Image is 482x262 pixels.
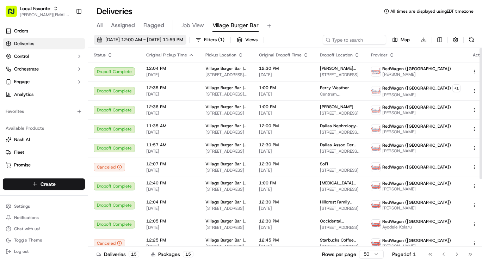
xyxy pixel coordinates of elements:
span: Fleet [14,149,24,156]
span: [DATE] 12:00 AM - [DATE] 11:59 PM [105,37,183,43]
span: [DATE] [146,187,194,192]
span: 1:00 PM [259,104,309,110]
div: Packages [151,251,193,258]
a: Deliveries [3,38,85,49]
a: 💻API Documentation [57,99,116,112]
span: [DATE] [259,167,309,173]
span: Flagged [143,21,164,30]
span: 12:00 PM [259,123,309,129]
img: time_to_eat_nevada_logo [371,239,381,248]
span: [DATE] [146,148,194,154]
span: Settings [14,203,30,209]
span: Pylon [70,120,85,125]
div: Start new chat [24,67,116,74]
div: Canceled [94,163,125,171]
span: 1:00 PM [259,85,309,91]
span: Orchestrate [14,66,39,72]
span: Orders [14,28,28,34]
button: Canceled [94,239,125,248]
span: [STREET_ADDRESS] [320,167,360,173]
span: 12:30 PM [259,161,309,167]
span: 12:30 PM [259,142,309,148]
span: [DATE] [146,72,194,78]
span: Engage [14,79,30,85]
span: Village Burger Bar | [GEOGRAPHIC_DATA] [205,104,248,110]
button: Start new chat [120,69,128,78]
span: [DATE] [259,129,309,135]
img: time_to_eat_nevada_logo [371,105,381,115]
span: 12:30 PM [259,66,309,71]
p: Welcome 👋 [7,28,128,39]
span: [MEDICAL_DATA] Vehicle Services [320,180,360,186]
img: time_to_eat_nevada_logo [371,144,381,153]
span: Village Burger Bar | [GEOGRAPHIC_DATA] [205,66,248,71]
div: 💻 [60,103,65,109]
span: [STREET_ADDRESS] [205,225,248,230]
span: Knowledge Base [14,102,54,109]
span: [DATE] [146,129,194,135]
span: Centrum, [STREET_ADDRESS] [320,91,360,97]
span: 12:25 PM [146,237,194,243]
span: Chat with us! [14,226,40,232]
span: RedWagon ([GEOGRAPHIC_DATA]) [382,238,451,243]
span: Deliveries [14,41,34,47]
span: Analytics [14,91,33,98]
button: Refresh [466,35,476,45]
span: 12:30 PM [259,199,309,205]
a: 📗Knowledge Base [4,99,57,112]
span: [PERSON_NAME] [382,205,451,211]
span: [STREET_ADDRESS] [320,225,360,230]
span: All [97,21,103,30]
span: Pickup Location [205,52,236,58]
img: time_to_eat_nevada_logo [371,163,381,172]
a: Powered byPylon [50,119,85,125]
img: time_to_eat_nevada_logo [371,124,381,134]
span: [DATE] [146,225,194,230]
span: 12:35 PM [146,85,194,91]
span: [STREET_ADDRESS][PERSON_NAME] [320,148,360,154]
span: ( 1 ) [218,37,224,43]
span: [PERSON_NAME] [382,92,461,98]
span: SoFi [320,161,328,167]
span: RedWagon ([GEOGRAPHIC_DATA]) [382,123,451,129]
span: [STREET_ADDRESS] [205,167,248,173]
button: Local Favorite[PERSON_NAME][EMAIL_ADDRESS][PERSON_NAME][DOMAIN_NAME] [3,3,73,20]
img: Nash [7,7,21,21]
span: Status [94,52,106,58]
span: Control [14,53,29,60]
img: time_to_eat_nevada_logo [371,182,381,191]
span: Village Burger Bar | Legacy Plano [205,180,248,186]
span: Local Favorite [20,5,50,12]
span: Village Burger Bar | Legacy Plano [205,161,248,167]
a: Orders [3,25,85,37]
div: 15 [183,251,193,257]
span: 11:35 AM [146,123,194,129]
div: 📗 [7,103,13,109]
span: RedWagon ([GEOGRAPHIC_DATA]) [382,164,451,170]
span: Job View [181,21,204,30]
img: 1736555255976-a54dd68f-1ca7-489b-9aae-adbdc363a1c4 [7,67,20,80]
button: Nash AI [3,134,85,145]
span: RedWagon ([GEOGRAPHIC_DATA]) [382,219,451,224]
img: time_to_eat_nevada_logo [371,86,381,96]
span: Toggle Theme [14,237,42,243]
span: [STREET_ADDRESS] [320,72,360,78]
button: Settings [3,201,85,211]
span: [DATE] [146,110,194,116]
span: [STREET_ADDRESS] [320,110,360,116]
span: Occidental Chemical Corporation [320,218,360,224]
img: time_to_eat_nevada_logo [371,201,381,210]
span: [DATE] [259,244,309,249]
span: 12:04 PM [146,66,194,71]
span: [STREET_ADDRESS][PERSON_NAME] [205,91,248,97]
span: API Documentation [67,102,113,109]
span: [STREET_ADDRESS] [205,206,248,211]
span: [DATE] [259,72,309,78]
span: Ayodele Kolaru [382,224,451,230]
button: Views [234,35,261,45]
div: Deliveries [97,251,139,258]
span: [PERSON_NAME] [382,72,451,77]
span: Village Burger Bar | [GEOGRAPHIC_DATA] [205,85,248,91]
span: Provider [371,52,388,58]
